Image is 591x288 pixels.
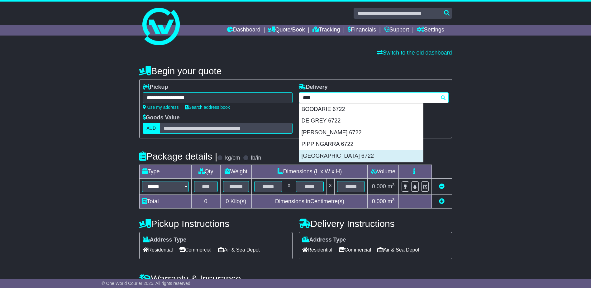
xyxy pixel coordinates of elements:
td: Weight [220,165,252,179]
span: Commercial [339,245,371,255]
td: x [326,179,334,195]
a: Use my address [143,105,179,110]
span: Residential [143,245,173,255]
td: x [285,179,293,195]
h4: Begin your quote [139,66,452,76]
a: Dashboard [227,25,260,36]
a: Remove this item [439,183,445,190]
label: kg/cm [225,155,240,161]
td: Total [139,195,191,209]
a: Financials [348,25,376,36]
sup: 3 [392,182,395,187]
span: Air & Sea Depot [218,245,260,255]
td: Dimensions (L x W x H) [252,165,368,179]
td: Qty [191,165,220,179]
span: m [388,183,395,190]
div: [GEOGRAPHIC_DATA] 6722 [299,150,423,162]
label: AUD [143,123,160,134]
label: Address Type [302,237,346,243]
span: Commercial [179,245,212,255]
label: Pickup [143,84,168,91]
div: [PERSON_NAME] 6722 [299,127,423,139]
label: Address Type [143,237,187,243]
a: Tracking [312,25,340,36]
typeahead: Please provide city [299,92,449,103]
td: Kilo(s) [220,195,252,209]
span: © One World Courier 2025. All rights reserved. [102,281,192,286]
h4: Pickup Instructions [139,218,293,229]
span: 0 [226,198,229,204]
label: Goods Value [143,114,180,121]
h4: Delivery Instructions [299,218,452,229]
label: lb/in [251,155,261,161]
div: DE GREY 6722 [299,115,423,127]
a: Support [384,25,409,36]
sup: 3 [392,197,395,202]
div: BOODARIE 6722 [299,103,423,115]
td: Dimensions in Centimetre(s) [252,195,368,209]
h4: Warranty & Insurance [139,273,452,284]
span: m [388,198,395,204]
td: Volume [368,165,399,179]
a: Search address book [185,105,230,110]
a: Switch to the old dashboard [377,50,452,56]
label: Delivery [299,84,328,91]
span: Residential [302,245,332,255]
h4: Package details | [139,151,217,161]
span: 0.000 [372,183,386,190]
td: 0 [191,195,220,209]
a: Settings [417,25,444,36]
span: 0.000 [372,198,386,204]
a: Quote/Book [268,25,305,36]
a: Add new item [439,198,445,204]
td: Type [139,165,191,179]
div: PIPPINGARRA 6722 [299,138,423,150]
span: Air & Sea Depot [377,245,419,255]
